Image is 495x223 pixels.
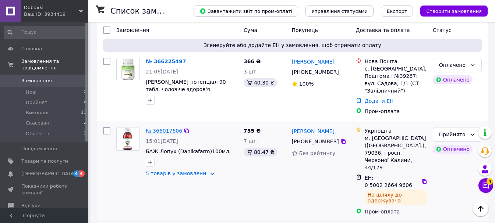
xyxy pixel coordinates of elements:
span: 21:06[DATE] [146,69,178,75]
span: 13 [81,109,86,116]
img: Фото товару [120,127,135,150]
span: 3 шт. [244,69,258,75]
div: с. [GEOGRAPHIC_DATA], Поштомат №39267: вул. Садова, 1/1 (СТ "Залізничний") [365,65,427,94]
span: Cума [244,27,257,33]
span: Створити замовлення [426,8,482,14]
a: [PERSON_NAME] [292,127,335,135]
span: Головна [21,46,42,52]
span: 735 ₴ [244,128,261,134]
span: 7 шт. [244,138,258,144]
div: Оплачено [433,145,473,154]
span: Виконані [26,109,49,116]
span: Покупець [292,27,318,33]
span: Повідомлення [21,145,57,152]
span: 4 [79,170,85,177]
span: Експорт [387,8,407,14]
img: Фото товару [117,58,139,81]
span: [DEMOGRAPHIC_DATA] [21,170,76,177]
a: Фото товару [116,58,140,81]
input: Пошук [4,26,87,39]
div: Оплачено [433,75,473,84]
button: Управління статусами [305,6,374,17]
a: БАЖ Лопух (Danikafarm)100мл. [146,148,231,154]
span: Статус [433,27,452,33]
a: 5 товарів у замовленні [146,170,208,176]
div: Укрпошта [365,127,427,134]
button: Завантажити звіт по пром-оплаті [194,6,298,17]
div: Ваш ID: 3934419 [24,11,88,18]
span: Товари та послуги [21,158,68,165]
span: Замовлення [21,78,52,84]
span: Скасовані [26,120,51,126]
span: 4 [487,178,493,185]
span: Нові [26,89,36,96]
a: № 366017606 [146,128,182,134]
span: Прийняті [26,99,49,106]
h1: Список замовлень [110,7,185,15]
button: Наверх [473,201,488,216]
span: Без рейтингу [299,150,336,156]
span: 366 ₴ [244,58,261,64]
span: Завантажити звіт по пром-оплаті [199,8,292,14]
span: Управління статусами [311,8,368,14]
a: [PERSON_NAME] потенціал 90 табл. чоловіче здоров'я [146,79,226,92]
span: 2 [84,120,86,126]
span: Замовлення та повідомлення [21,58,88,71]
button: Створити замовлення [420,6,488,17]
a: [PERSON_NAME] [292,58,335,65]
span: 4 [73,170,79,177]
button: Чат з покупцем4 [478,178,493,193]
span: Замовлення [116,27,149,33]
div: Пром-оплата [365,108,427,115]
a: Фото товару [116,127,140,151]
a: Створити замовлення [413,8,488,14]
div: м. [GEOGRAPHIC_DATA] ([GEOGRAPHIC_DATA].), 79036, просп. Червоної Калини, 44/179 [365,134,427,171]
a: № 366225497 [146,58,186,64]
span: 100% [299,81,314,87]
button: Експорт [381,6,413,17]
span: Показники роботи компанії [21,183,68,196]
span: Оплачені [26,130,49,137]
div: Оплачено [439,61,467,69]
span: Доставка та оплата [356,27,410,33]
div: 40.30 ₴ [244,78,277,87]
div: 80.47 ₴ [244,148,277,157]
div: [PHONE_NUMBER] [290,67,340,77]
div: На шляху до одержувача [365,190,427,205]
span: Згенеруйте або додайте ЕН у замовлення, щоб отримати оплату [106,42,479,49]
span: ЕН: 0 5002 2664 9606 [365,175,412,188]
div: [PHONE_NUMBER] [290,136,340,147]
a: Додати ЕН [365,98,394,104]
div: Прийнято [439,130,467,139]
div: Пром-оплата [365,208,427,215]
span: Dobavki [24,4,79,11]
span: Відгуки [21,202,40,209]
span: 1 [84,130,86,137]
span: 0 [84,89,86,96]
span: 4 [84,99,86,106]
div: Нова Пошта [365,58,427,65]
span: 15:01[DATE] [146,138,178,144]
